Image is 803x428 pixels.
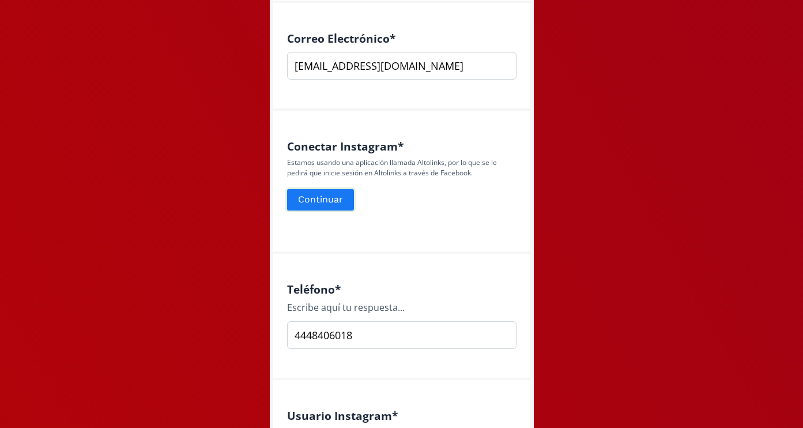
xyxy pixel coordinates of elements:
[287,321,517,349] input: Type your answer here...
[287,140,517,153] h4: Conectar Instagram *
[287,32,517,45] h4: Correo Electrónico *
[287,301,517,314] div: Escribe aquí tu respuesta...
[287,283,517,296] h4: Teléfono *
[285,187,356,212] button: Continuar
[287,52,517,80] input: nombre@ejemplo.com
[287,157,517,178] p: Estamos usando una aplicación llamada Altolinks, por lo que se le pedirá que inicie sesión en Alt...
[287,409,517,422] h4: Usuario Instagram *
